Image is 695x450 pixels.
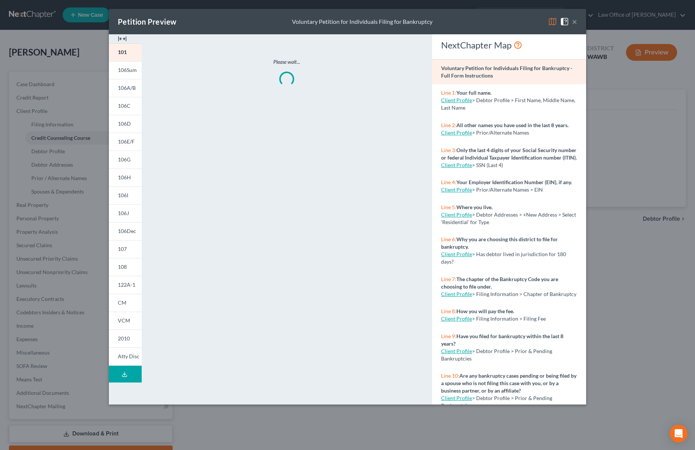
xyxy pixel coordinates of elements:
[118,228,136,234] span: 106Dec
[109,115,142,133] a: 106D
[118,174,131,180] span: 106H
[441,89,456,96] span: Line 1:
[441,186,472,193] a: Client Profile
[118,317,130,324] span: VCM
[109,186,142,204] a: 106I
[118,120,131,127] span: 106D
[118,281,135,288] span: 122A-1
[118,264,127,270] span: 108
[118,67,137,73] span: 106Sum
[472,315,546,322] span: > Filing Information > Filing Fee
[441,372,459,379] span: Line 10:
[548,17,557,26] img: map-eea8200ae884c6f1103ae1953ef3d486a96c86aabb227e865a55264e3737af1f.svg
[109,347,142,366] a: Atty Disc
[441,39,577,51] div: NextChapter Map
[109,169,142,186] a: 106H
[441,276,558,290] strong: The chapter of the Bankruptcy Code you are choosing to file under.
[441,211,576,225] span: > Debtor Addresses > +New Address > Select 'Residential' for Type
[441,211,472,218] a: Client Profile
[109,97,142,115] a: 106C
[441,372,576,394] strong: Are any bankruptcy cases pending or being filed by a spouse who is not filing this case with you,...
[441,236,456,242] span: Line 6:
[456,308,514,314] strong: How you will pay the fee.
[118,353,139,359] span: Atty Disc
[560,17,569,26] img: help-close-5ba153eb36485ed6c1ea00a893f15db1cb9b99d6cae46e1a8edb6c62d00a1a76.svg
[441,97,575,111] span: > Debtor Profile > First Name, Middle Name, Last Name
[118,16,176,27] div: Petition Preview
[109,312,142,330] a: VCM
[109,330,142,347] a: 2010
[472,162,503,168] span: > SSN (Last 4)
[118,103,130,109] span: 106C
[109,222,142,240] a: 106Dec
[572,17,577,26] button: ×
[109,79,142,97] a: 106A/B
[109,276,142,294] a: 122A-1
[118,246,127,252] span: 107
[456,122,569,128] strong: All other names you have used in the last 8 years.
[109,258,142,276] a: 108
[456,89,491,96] strong: Your full name.
[441,348,472,354] a: Client Profile
[109,240,142,258] a: 107
[441,147,577,161] strong: Only the last 4 digits of your Social Security number or federal Individual Taxpayer Identificati...
[173,58,400,66] p: Please wait...
[670,425,688,443] div: Open Intercom Messenger
[472,129,529,136] span: > Prior/Alternate Names
[441,333,456,339] span: Line 9:
[441,129,472,136] a: Client Profile
[456,179,572,185] strong: Your Employer Identification Number (EIN), if any.
[118,34,127,43] img: expand-e0f6d898513216a626fdd78e52531dac95497ffd26381d4c15ee2fc46db09dca.svg
[109,61,142,79] a: 106Sum
[109,294,142,312] a: CM
[441,291,472,297] a: Client Profile
[118,210,129,216] span: 106J
[118,156,130,163] span: 106G
[441,251,472,257] a: Client Profile
[441,147,456,153] span: Line 3:
[441,236,558,250] strong: Why you are choosing this district to file for bankruptcy.
[118,138,135,145] span: 106E/F
[118,335,130,342] span: 2010
[441,333,563,347] strong: Have you filed for bankruptcy within the last 8 years?
[441,315,472,322] a: Client Profile
[441,204,456,210] span: Line 5:
[472,186,543,193] span: > Prior/Alternate Names > EIN
[441,395,552,409] span: > Debtor Profile > Prior & Pending Bankruptcies
[109,151,142,169] a: 106G
[441,276,456,282] span: Line 7:
[472,291,576,297] span: > Filing Information > Chapter of Bankruptcy
[118,299,126,306] span: CM
[118,49,127,55] span: 101
[292,18,433,26] div: Voluntary Petition for Individuals Filing for Bankruptcy
[109,43,142,61] a: 101
[118,192,128,198] span: 106I
[441,179,456,185] span: Line 4:
[441,162,472,168] a: Client Profile
[441,97,472,103] a: Client Profile
[118,85,136,91] span: 106A/B
[441,122,456,128] span: Line 2:
[441,348,552,362] span: > Debtor Profile > Prior & Pending Bankruptcies
[441,308,456,314] span: Line 8:
[441,251,566,265] span: > Has debtor lived in jurisdiction for 180 days?
[441,65,572,79] strong: Voluntary Petition for Individuals Filing for Bankruptcy - Full Form Instructions
[441,395,472,401] a: Client Profile
[456,204,493,210] strong: Where you live.
[109,204,142,222] a: 106J
[109,133,142,151] a: 106E/F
